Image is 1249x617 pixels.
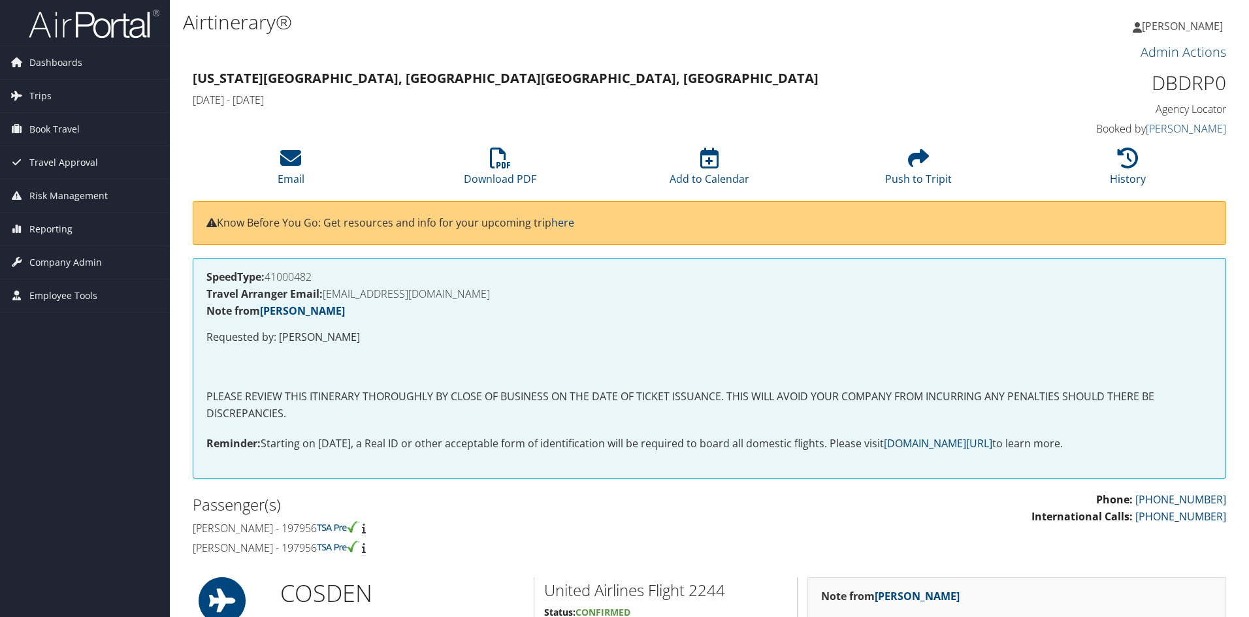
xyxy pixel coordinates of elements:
a: Admin Actions [1141,43,1226,61]
p: Starting on [DATE], a Real ID or other acceptable form of identification will be required to boar... [206,435,1212,452]
span: Book Travel [29,113,80,146]
h4: [PERSON_NAME] - 197956 [193,521,700,535]
p: PLEASE REVIEW THIS ITINERARY THOROUGHLY BY CLOSE OF BUSINESS ON THE DATE OF TICKET ISSUANCE. THIS... [206,388,1212,422]
h4: [EMAIL_ADDRESS][DOMAIN_NAME] [206,289,1212,299]
span: Trips [29,80,52,112]
h1: COS DEN [280,577,524,610]
a: Download PDF [464,155,536,186]
h1: DBDRP0 [982,69,1226,97]
img: tsa-precheck.png [317,541,359,552]
p: Requested by: [PERSON_NAME] [206,329,1212,346]
a: Add to Calendar [670,155,749,186]
h1: Airtinerary® [183,8,885,36]
span: Dashboards [29,46,82,79]
a: Push to Tripit [885,155,952,186]
a: Email [278,155,304,186]
a: [PERSON_NAME] [1133,7,1236,46]
a: [PERSON_NAME] [260,304,345,318]
span: Reporting [29,213,73,245]
h4: Booked by [982,121,1226,136]
a: [DOMAIN_NAME][URL] [884,436,992,451]
h4: 41000482 [206,272,1212,282]
span: Travel Approval [29,146,98,179]
strong: SpeedType: [206,270,265,284]
img: tsa-precheck.png [317,521,359,533]
strong: Travel Arranger Email: [206,287,323,301]
a: [PHONE_NUMBER] [1135,509,1226,524]
strong: Note from [821,589,960,603]
p: Know Before You Go: Get resources and info for your upcoming trip [206,215,1212,232]
a: [PERSON_NAME] [1146,121,1226,136]
strong: International Calls: [1031,509,1133,524]
a: here [551,215,574,230]
img: airportal-logo.png [29,8,159,39]
h4: [PERSON_NAME] - 197956 [193,541,700,555]
h4: [DATE] - [DATE] [193,93,963,107]
strong: Reminder: [206,436,261,451]
span: Risk Management [29,180,108,212]
strong: [US_STATE][GEOGRAPHIC_DATA], [GEOGRAPHIC_DATA] [GEOGRAPHIC_DATA], [GEOGRAPHIC_DATA] [193,69,819,87]
strong: Phone: [1096,492,1133,507]
h2: Passenger(s) [193,494,700,516]
a: [PHONE_NUMBER] [1135,492,1226,507]
a: [PERSON_NAME] [875,589,960,603]
strong: Note from [206,304,345,318]
span: Company Admin [29,246,102,279]
a: History [1110,155,1146,186]
h4: Agency Locator [982,102,1226,116]
span: [PERSON_NAME] [1142,19,1223,33]
h2: United Airlines Flight 2244 [544,579,787,601]
span: Employee Tools [29,279,97,312]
